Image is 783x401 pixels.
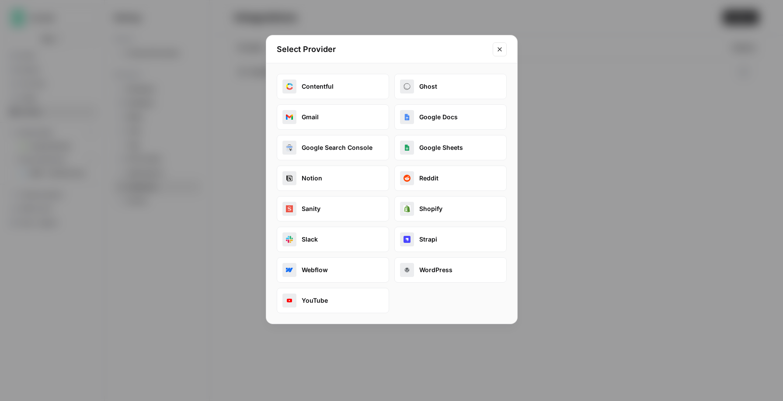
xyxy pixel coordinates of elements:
[277,257,389,283] button: webflow_oauthWebflow
[394,166,507,191] button: redditReddit
[404,114,411,121] img: google_docs
[286,83,293,90] img: contentful
[277,196,389,221] button: sanitySanity
[394,196,507,221] button: shopifyShopify
[286,297,293,304] img: youtube
[404,83,411,90] img: ghost
[404,236,411,243] img: strapi
[394,74,507,99] button: ghostGhost
[286,114,293,121] img: gmail
[394,104,507,130] button: google_docsGoogle Docs
[277,227,389,252] button: slackSlack
[286,175,293,182] img: notion
[493,42,507,56] button: Close modal
[277,166,389,191] button: notionNotion
[286,266,293,273] img: webflow_oauth
[286,236,293,243] img: slack
[286,205,293,212] img: sanity
[286,144,293,151] img: google_search_console
[394,227,507,252] button: strapiStrapi
[277,74,389,99] button: contentfulContentful
[394,135,507,160] button: google_sheetsGoogle Sheets
[404,144,411,151] img: google_sheets
[404,266,411,273] img: wordpress
[404,205,411,212] img: shopify
[277,288,389,313] button: youtubeYouTube
[277,135,389,160] button: google_search_consoleGoogle Search Console
[277,43,487,55] h2: Select Provider
[277,104,389,130] button: gmailGmail
[404,175,411,182] img: reddit
[394,257,507,283] button: wordpressWordPress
